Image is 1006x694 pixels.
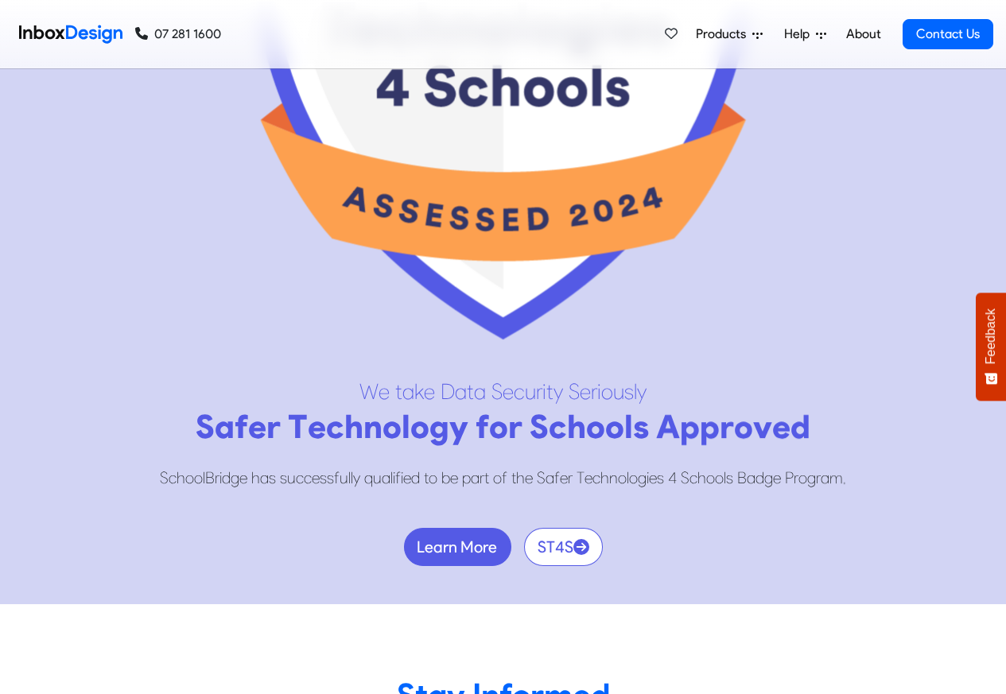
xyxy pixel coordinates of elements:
div: i [542,378,546,406]
div: y [353,466,360,490]
a: ST4S [524,528,603,566]
div: h [177,466,185,490]
div: o [706,466,715,490]
div: . [843,466,846,490]
div: S [569,378,580,406]
div: o [383,406,402,447]
div: l [634,378,637,406]
div: l [402,406,410,447]
div: SchoolBridge has successfully qualified to be part of the Safer Technologies 4 Schools Badge Prog... [134,466,871,490]
div: f [395,466,401,490]
div: e [773,466,781,490]
div: B [737,466,747,490]
div: t [511,466,516,490]
div: i [393,466,395,490]
div: f [502,466,507,490]
div: s [269,466,276,490]
div: h [697,466,706,490]
div: 4 [668,466,677,490]
div: P [785,466,794,490]
div: l [624,406,633,447]
div: S [491,378,503,406]
span: Help [784,25,816,44]
a: Learn More [403,528,511,566]
div: p [680,406,700,447]
div: c [296,466,304,490]
div: u [373,466,382,490]
div: a [382,466,390,490]
div: c [304,466,312,490]
div: e [379,378,390,406]
div: r [480,466,484,490]
div: o [489,406,508,447]
div: u [525,378,536,406]
a: 07 281 1600 [135,25,221,44]
div: t [395,378,402,406]
div: o [798,466,807,490]
div: e [248,406,266,447]
div: o [194,466,203,490]
div: r [720,406,734,447]
div: a [215,406,235,447]
div: a [402,378,414,406]
div: o [601,378,613,406]
div: p [700,406,720,447]
div: r [215,466,219,490]
div: i [219,466,222,490]
div: d [222,466,231,490]
div: o [629,466,638,490]
div: t [424,466,429,490]
div: We take Data Security Seriously Safer Technology for Schools Approved [196,378,810,453]
div: h [567,406,586,447]
div: e [239,466,247,490]
div: d [411,466,420,490]
div: S [160,466,169,490]
div: S [196,406,215,447]
div: g [231,466,239,490]
div: n [363,406,383,447]
div: r [536,378,542,406]
span: Products [696,25,752,44]
div: l [724,466,726,490]
div: s [726,466,733,490]
a: Products [689,18,769,50]
div: W [359,378,379,406]
div: a [471,466,480,490]
div: o [586,406,605,447]
div: h [344,406,363,447]
div: g [807,466,816,490]
div: f [235,406,248,447]
div: c [592,466,600,490]
div: y [637,378,647,406]
div: S [537,466,546,490]
div: v [753,406,772,447]
div: y [553,378,563,406]
div: k [414,378,424,406]
div: t [546,378,553,406]
div: i [401,466,403,490]
div: r [816,466,821,490]
div: c [326,406,344,447]
div: o [605,406,624,447]
div: o [715,466,724,490]
div: d [790,406,810,447]
div: l [203,466,205,490]
div: o [410,406,429,447]
div: s [624,378,634,406]
div: s [657,466,664,490]
div: g [429,406,449,447]
div: n [609,466,618,490]
div: a [474,378,486,406]
div: r [508,406,522,447]
div: p [462,466,471,490]
div: r [591,378,597,406]
div: B [205,466,215,490]
div: o [429,466,437,490]
div: e [525,466,533,490]
div: e [424,378,435,406]
span: Feedback [984,308,998,364]
div: h [516,466,525,490]
div: a [546,466,554,490]
div: f [476,406,489,447]
div: e [403,466,411,490]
